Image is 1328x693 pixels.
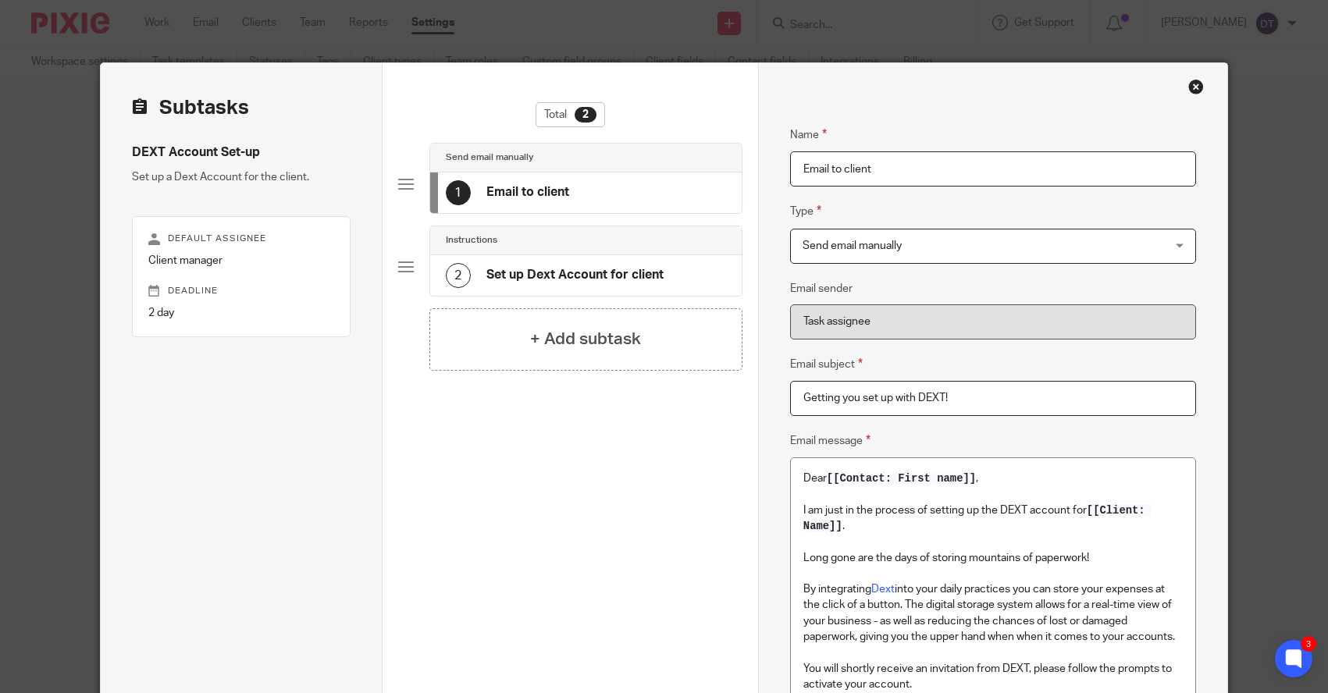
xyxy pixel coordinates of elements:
div: 1 [446,180,471,205]
p: 2 day [148,305,334,321]
p: Dear , [803,471,1184,486]
p: You will shortly receive an invitation from DEXT, please follow the prompts to activate your acco... [803,661,1184,693]
p: Set up a Dext Account for the client. [132,169,351,185]
label: Name [790,126,827,144]
div: Close this dialog window [1188,79,1204,94]
h2: Subtasks [132,94,249,121]
p: Client manager [148,253,334,268]
h4: Send email manually [446,151,533,164]
div: Total [536,102,605,127]
p: By integrating into your daily practices you can store your expenses at the click of a button. Th... [803,581,1184,645]
p: Default assignee [148,233,334,245]
div: 2 [575,107,596,123]
p: Long gone are the days of storing mountains of paperwork! [803,550,1184,566]
label: Email subject [790,355,863,373]
h4: + Add subtask [530,327,641,351]
span: Send email manually [803,240,902,251]
div: 3 [1301,636,1316,652]
h4: DEXT Account Set-up [132,144,351,161]
label: Email message [790,432,870,450]
div: 2 [446,263,471,288]
input: Subject [790,381,1197,416]
label: Email sender [790,281,853,297]
p: Deadline [148,285,334,297]
span: [[Contact: First name]] [827,472,976,485]
p: I am just in the process of setting up the DEXT account for . [803,503,1184,535]
h4: Email to client [486,184,569,201]
label: Type [790,202,821,220]
h4: Instructions [446,234,497,247]
h4: Set up Dext Account for client [486,267,664,283]
a: Dext [871,584,895,595]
